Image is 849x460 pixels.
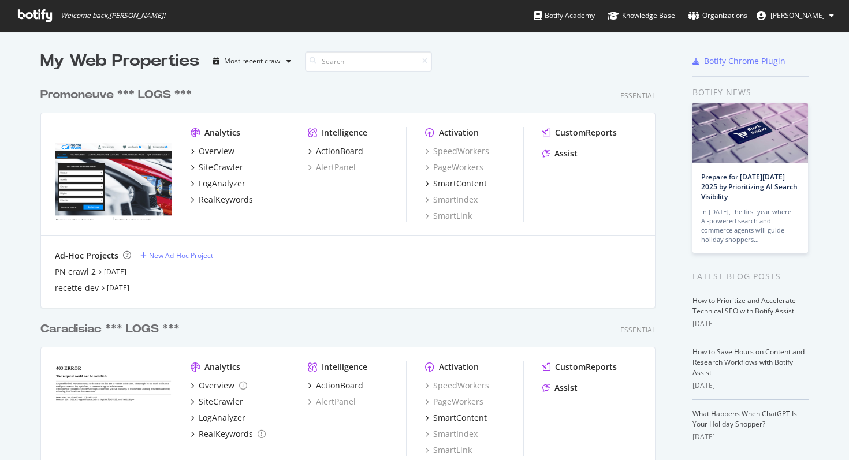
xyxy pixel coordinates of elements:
a: SiteCrawler [191,162,243,173]
a: ActionBoard [308,380,363,391]
a: [DATE] [104,267,126,276]
a: PN crawl 2 [55,266,96,278]
a: SmartLink [425,444,472,456]
a: RealKeywords [191,194,253,205]
img: Prepare for Black Friday 2025 by Prioritizing AI Search Visibility [692,103,808,163]
a: SpeedWorkers [425,380,489,391]
div: Overview [199,145,234,157]
a: SpeedWorkers [425,145,489,157]
img: caradisiac.com [55,361,172,455]
div: New Ad-Hoc Project [149,250,213,260]
div: Overview [199,380,234,391]
input: Search [305,51,432,72]
div: Botify Academy [534,10,595,21]
a: Assist [542,382,578,394]
button: Most recent crawl [208,52,296,70]
a: How to Prioritize and Accelerate Technical SEO with Botify Assist [692,296,796,316]
a: Prepare for [DATE][DATE] 2025 by Prioritizing AI Search Visibility [701,172,798,201]
div: Essential [620,325,656,335]
div: [DATE] [692,432,809,442]
div: SmartContent [433,178,487,189]
a: RealKeywords [191,428,266,440]
div: Latest Blog Posts [692,270,809,283]
a: AlertPanel [308,396,356,407]
div: Assist [554,382,578,394]
div: LogAnalyzer [199,412,245,424]
button: [PERSON_NAME] [747,6,843,25]
a: CustomReports [542,127,617,139]
a: SiteCrawler [191,396,243,407]
div: [DATE] [692,319,809,329]
div: RealKeywords [199,194,253,205]
div: Activation [439,361,479,373]
div: SiteCrawler [199,396,243,407]
div: Botify news [692,86,809,99]
a: PageWorkers [425,396,483,407]
div: Intelligence [322,127,367,139]
div: ActionBoard [316,145,363,157]
a: Overview [191,380,247,391]
a: How to Save Hours on Content and Research Workflows with Botify Assist [692,347,805,377]
div: SiteCrawler [199,162,243,173]
div: Intelligence [322,361,367,373]
a: What Happens When ChatGPT Is Your Holiday Shopper? [692,409,797,429]
a: Botify Chrome Plugin [692,55,785,67]
a: [DATE] [107,283,129,293]
div: Most recent crawl [224,58,282,65]
div: Assist [554,148,578,159]
div: Analytics [204,361,240,373]
a: SmartContent [425,412,487,424]
div: Botify Chrome Plugin [704,55,785,67]
div: ActionBoard [316,380,363,391]
div: CustomReports [555,361,617,373]
div: Ad-Hoc Projects [55,250,118,261]
a: LogAnalyzer [191,412,245,424]
span: Welcome back, [PERSON_NAME] ! [61,11,165,20]
a: Overview [191,145,234,157]
a: recette-dev [55,282,99,294]
a: SmartContent [425,178,487,189]
a: ActionBoard [308,145,363,157]
div: In [DATE], the first year where AI-powered search and commerce agents will guide holiday shoppers… [701,207,799,244]
a: New Ad-Hoc Project [140,250,213,260]
a: LogAnalyzer [191,178,245,189]
div: Analytics [204,127,240,139]
div: CustomReports [555,127,617,139]
span: NASSAR Léa [770,10,825,20]
a: Assist [542,148,578,159]
a: SmartIndex [425,194,478,205]
div: Activation [439,127,479,139]
div: My Web Properties [40,50,199,73]
div: Knowledge Base [608,10,675,21]
div: LogAnalyzer [199,178,245,189]
a: PageWorkers [425,162,483,173]
a: SmartIndex [425,428,478,440]
div: [DATE] [692,380,809,391]
img: promoneuve.fr [55,127,172,220]
div: Organizations [688,10,747,21]
div: Essential [620,91,656,100]
a: SmartLink [425,210,472,222]
a: CustomReports [542,361,617,373]
a: AlertPanel [308,162,356,173]
div: RealKeywords [199,428,253,440]
div: SmartContent [433,412,487,424]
